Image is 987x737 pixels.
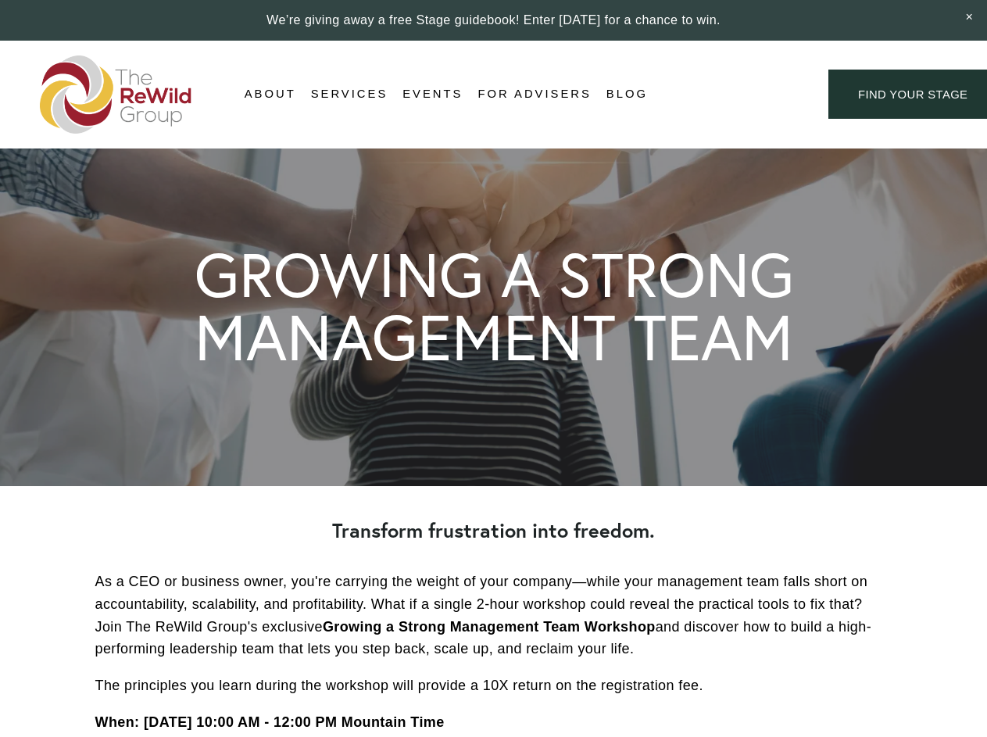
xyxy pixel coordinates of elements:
p: As a CEO or business owner, you're carrying the weight of your company—while your management team... [95,571,892,660]
strong: Growing a Strong Management Team Workshop [323,619,656,635]
strong: Transform frustration into freedom. [332,517,655,543]
p: The principles you learn during the workshop will provide a 10X return on the registration fee. [95,674,892,697]
strong: When: [95,714,140,730]
a: For Advisers [477,83,591,106]
h1: GROWING A STRONG [195,244,794,306]
span: Services [311,84,388,105]
a: Blog [606,83,648,106]
a: folder dropdown [311,83,388,106]
h1: MANAGEMENT TEAM [195,306,793,369]
a: Events [402,83,463,106]
span: About [245,84,296,105]
a: folder dropdown [245,83,296,106]
img: The ReWild Group [40,55,193,134]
